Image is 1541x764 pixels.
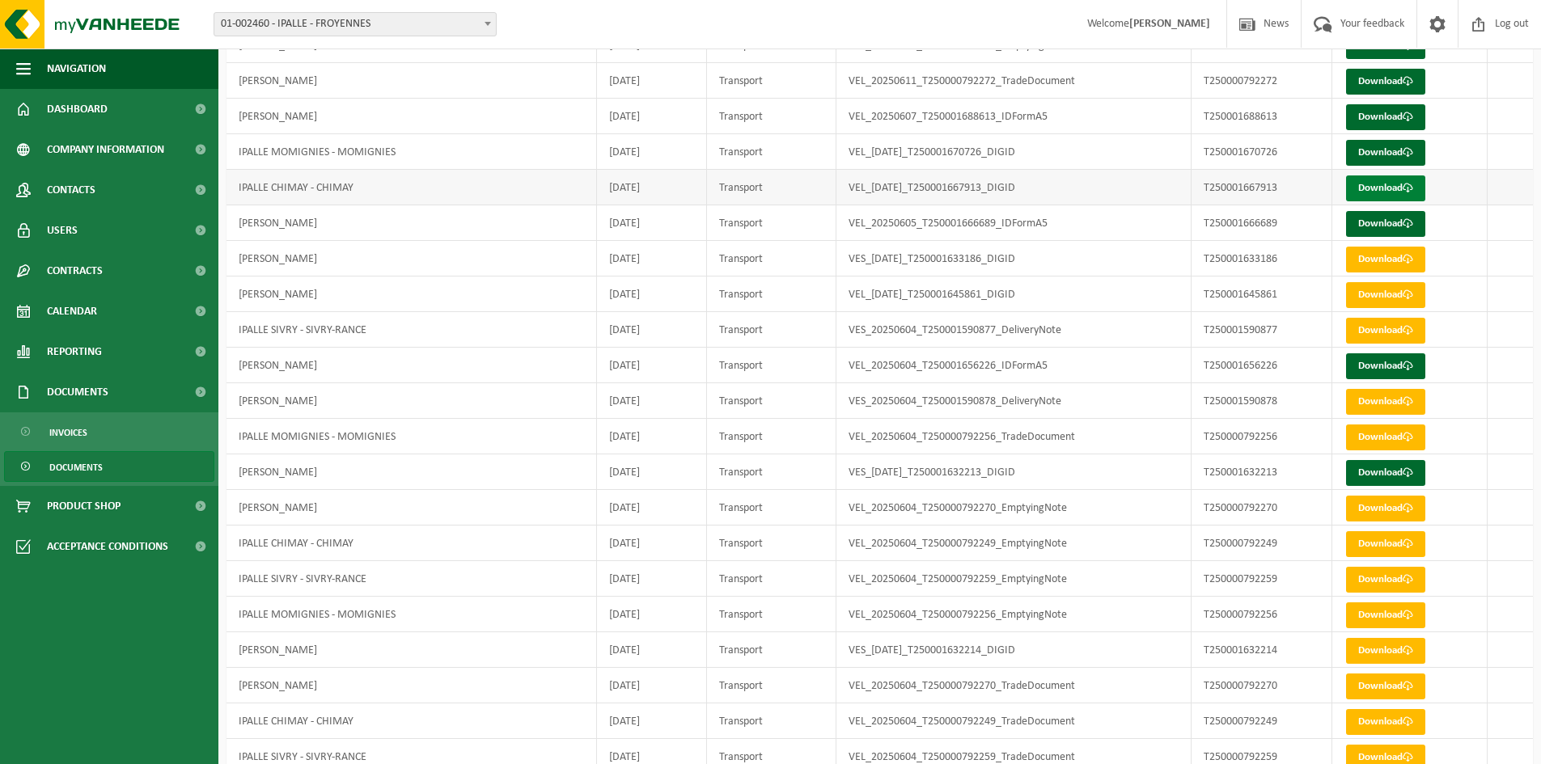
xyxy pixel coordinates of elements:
[1346,140,1425,166] a: Download
[836,205,1192,241] td: VEL_20250605_T250001666689_IDFormA5
[226,205,597,241] td: [PERSON_NAME]
[597,348,706,383] td: [DATE]
[49,452,103,483] span: Documents
[226,454,597,490] td: [PERSON_NAME]
[707,134,836,170] td: Transport
[707,561,836,597] td: Transport
[226,597,597,632] td: IPALLE MOMIGNIES - MOMIGNIES
[707,63,836,99] td: Transport
[47,170,95,210] span: Contacts
[836,170,1192,205] td: VEL_[DATE]_T250001667913_DIGID
[226,383,597,419] td: [PERSON_NAME]
[1346,282,1425,308] a: Download
[597,454,706,490] td: [DATE]
[836,383,1192,419] td: VES_20250604_T250001590878_DeliveryNote
[707,597,836,632] td: Transport
[1192,312,1332,348] td: T250001590877
[1346,389,1425,415] a: Download
[597,526,706,561] td: [DATE]
[226,668,597,703] td: [PERSON_NAME]
[836,312,1192,348] td: VES_20250604_T250001590877_DeliveryNote
[1346,247,1425,272] a: Download
[836,134,1192,170] td: VEL_[DATE]_T250001670726_DIGID
[707,241,836,276] td: Transport
[1346,353,1425,379] a: Download
[47,291,97,331] span: Calendar
[597,276,706,312] td: [DATE]
[1192,276,1332,312] td: T250001645861
[836,99,1192,134] td: VEL_20250607_T250001688613_IDFormA5
[707,454,836,490] td: Transport
[47,210,78,251] span: Users
[1346,424,1425,450] a: Download
[707,99,836,134] td: Transport
[1192,99,1332,134] td: T250001688613
[597,205,706,241] td: [DATE]
[226,526,597,561] td: IPALLE CHIMAY - CHIMAY
[707,632,836,668] td: Transport
[836,241,1192,276] td: VES_[DATE]_T250001633186_DIGID
[707,170,836,205] td: Transport
[597,99,706,134] td: [DATE]
[1346,175,1425,201] a: Download
[597,134,706,170] td: [DATE]
[707,348,836,383] td: Transport
[226,703,597,739] td: IPALLE CHIMAY - CHIMAY
[226,276,597,312] td: [PERSON_NAME]
[707,383,836,419] td: Transport
[1192,668,1332,703] td: T250000792270
[707,703,836,739] td: Transport
[1346,638,1425,664] a: Download
[1192,419,1332,454] td: T250000792256
[836,526,1192,561] td: VEL_20250604_T250000792249_EmptyingNote
[1192,134,1332,170] td: T250001670726
[47,331,102,372] span: Reporting
[4,416,214,447] a: Invoices
[226,312,597,348] td: IPALLE SIVRY - SIVRY-RANCE
[214,13,496,36] span: 01-002460 - IPALLE - FROYENNES
[1346,602,1425,628] a: Download
[1192,703,1332,739] td: T250000792249
[47,129,164,170] span: Company information
[597,703,706,739] td: [DATE]
[1192,632,1332,668] td: T250001632214
[1346,496,1425,521] a: Download
[836,454,1192,490] td: VES_[DATE]_T250001632213_DIGID
[226,170,597,205] td: IPALLE CHIMAY - CHIMAY
[226,632,597,668] td: [PERSON_NAME]
[597,312,706,348] td: [DATE]
[707,668,836,703] td: Transport
[597,170,706,205] td: [DATE]
[836,597,1192,632] td: VEL_20250604_T250000792256_EmptyingNote
[707,205,836,241] td: Transport
[836,668,1192,703] td: VEL_20250604_T250000792270_TradeDocument
[1192,597,1332,632] td: T250000792256
[226,561,597,597] td: IPALLE SIVRY - SIVRY-RANCE
[597,419,706,454] td: [DATE]
[597,383,706,419] td: [DATE]
[707,276,836,312] td: Transport
[836,63,1192,99] td: VEL_20250611_T250000792272_TradeDocument
[47,89,108,129] span: Dashboard
[707,490,836,526] td: Transport
[707,312,836,348] td: Transport
[1129,18,1210,30] strong: [PERSON_NAME]
[226,63,597,99] td: [PERSON_NAME]
[47,251,103,291] span: Contracts
[597,490,706,526] td: [DATE]
[836,490,1192,526] td: VEL_20250604_T250000792270_EmptyingNote
[1192,63,1332,99] td: T250000792272
[226,490,597,526] td: [PERSON_NAME]
[1346,709,1425,735] a: Download
[1346,460,1425,486] a: Download
[597,561,706,597] td: [DATE]
[836,632,1192,668] td: VES_[DATE]_T250001632214_DIGID
[1192,383,1332,419] td: T250001590878
[47,49,106,89] span: Navigation
[226,348,597,383] td: [PERSON_NAME]
[214,12,497,36] span: 01-002460 - IPALLE - FROYENNES
[1192,526,1332,561] td: T250000792249
[1346,69,1425,95] a: Download
[1192,490,1332,526] td: T250000792270
[597,668,706,703] td: [DATE]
